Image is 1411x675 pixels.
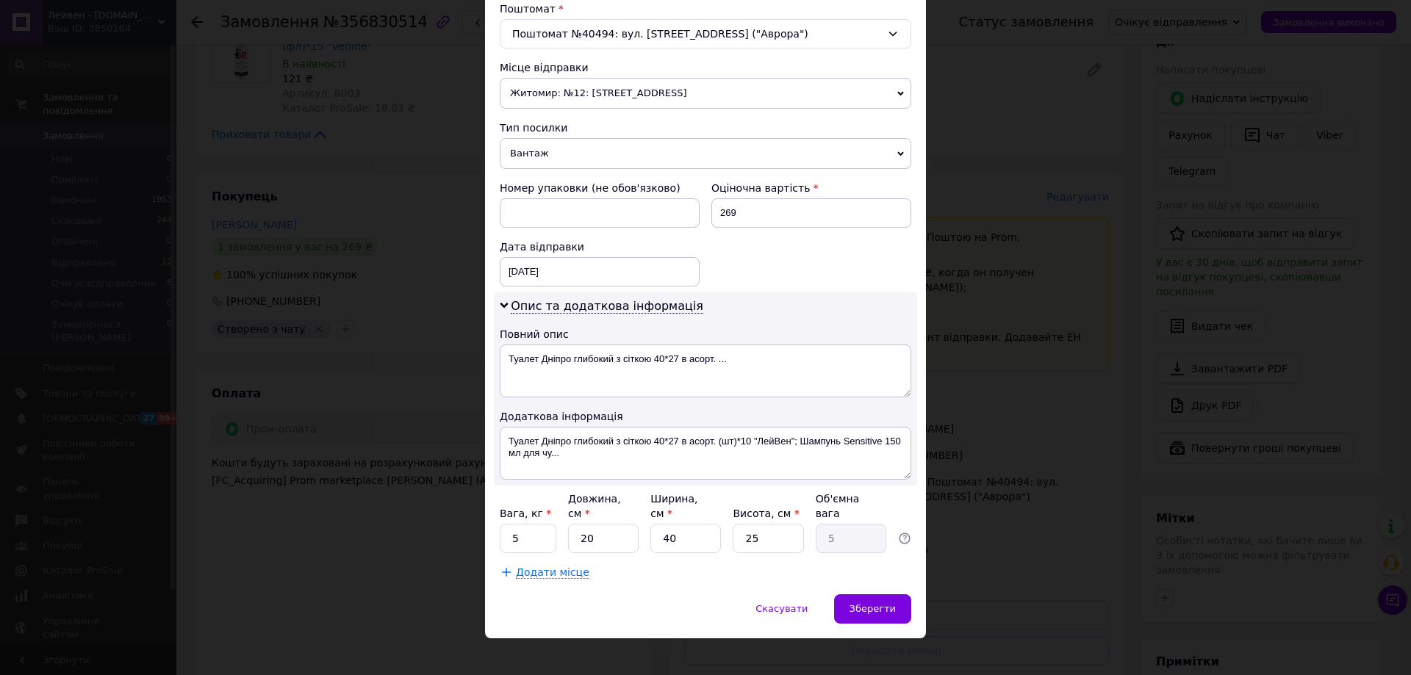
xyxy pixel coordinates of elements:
div: Номер упаковки (не обов'язково) [500,181,700,195]
textarea: Туалет Дніпро глибокий з сіткою 40*27 в асорт. ... [500,344,911,397]
label: Довжина, см [568,493,621,519]
div: Повний опис [500,327,911,342]
div: Поштомат №40494: вул. [STREET_ADDRESS] ("Аврора") [500,19,911,48]
span: Тип посилки [500,122,567,134]
div: Поштомат [500,1,911,16]
label: Висота, см [733,508,799,519]
textarea: Туалет Дніпро глибокий з сіткою 40*27 в асорт. (шт)*10 "ЛейВен"; Шампунь Sensitive 150 мл для чу... [500,427,911,480]
label: Ширина, см [650,493,697,519]
div: Об'ємна вага [816,491,886,521]
span: Місце відправки [500,62,589,73]
span: Скасувати [755,603,808,614]
span: Зберегти [850,603,896,614]
label: Вага, кг [500,508,551,519]
span: Житомир: №12: [STREET_ADDRESS] [500,78,911,109]
div: Дата відправки [500,239,700,254]
span: Вантаж [500,138,911,169]
div: Додаткова інформація [500,409,911,424]
span: Додати місце [516,566,589,579]
span: Опис та додаткова інформація [511,299,703,314]
div: Оціночна вартість [711,181,911,195]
